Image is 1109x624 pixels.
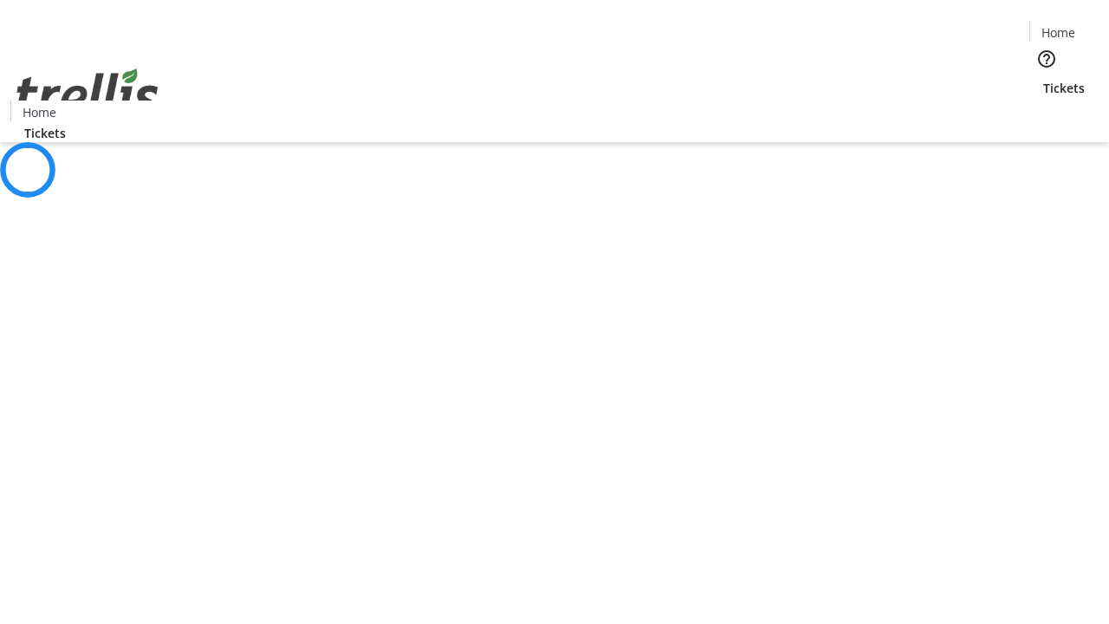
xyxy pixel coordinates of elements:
a: Tickets [10,124,80,142]
a: Home [11,103,67,121]
button: Cart [1029,97,1064,132]
span: Home [1041,23,1075,42]
a: Home [1030,23,1086,42]
span: Tickets [1043,79,1085,97]
span: Tickets [24,124,66,142]
img: Orient E2E Organization LWHmJ57qa7's Logo [10,49,165,136]
button: Help [1029,42,1064,76]
span: Home [23,103,56,121]
a: Tickets [1029,79,1099,97]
